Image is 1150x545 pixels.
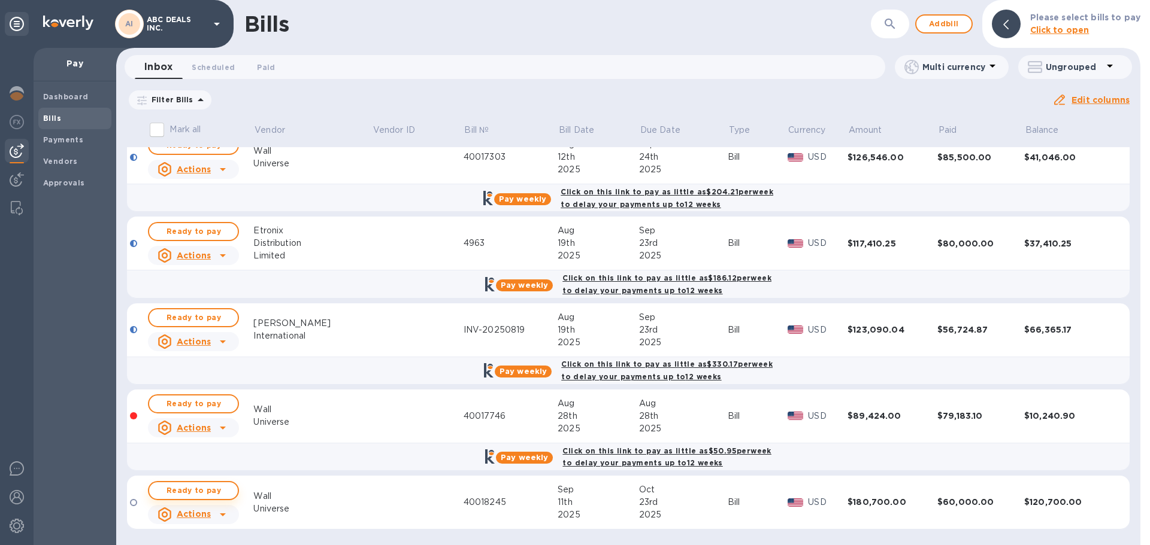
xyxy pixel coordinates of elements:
img: USD [788,498,804,507]
p: USD [808,496,848,509]
div: Bill [728,324,788,336]
div: 23rd [639,324,728,336]
p: Paid [939,124,957,136]
div: 2025 [558,336,639,349]
button: Ready to pay [148,481,239,500]
span: Ready to pay [159,224,228,239]
div: $80,000.00 [937,238,1024,249]
div: Oct [639,483,728,496]
div: Aug [558,311,639,324]
div: 28th [639,410,728,422]
div: Sep [639,311,728,324]
div: Aug [558,397,639,410]
div: 23rd [639,237,728,249]
div: Bill [728,496,788,509]
b: AI [125,19,134,28]
div: Bill [728,151,788,163]
b: Dashboard [43,92,89,101]
div: Etronix [253,224,372,237]
img: USD [788,153,804,162]
p: Amount [849,124,882,136]
p: USD [808,410,848,422]
b: Vendors [43,157,78,166]
button: Ready to pay [148,222,239,241]
span: Add bill [926,17,962,31]
div: 2025 [639,422,728,435]
div: Universe [253,503,372,515]
span: Inbox [144,59,172,75]
div: 2025 [639,249,728,262]
div: $37,410.25 [1024,238,1115,249]
div: $41,046.00 [1024,151,1115,163]
div: Aug [639,397,728,410]
b: Click on this link to pay as little as $330.17 per week to delay your payments up to 12 weeks [561,360,773,381]
div: $56,724.87 [937,324,1024,336]
div: Distribution [253,237,372,249]
span: Paid [257,61,275,74]
span: Scheduled [192,61,235,74]
p: Bill Date [559,124,594,136]
button: Ready to pay [148,308,239,327]
img: USD [788,325,804,334]
span: Ready to pay [159,483,228,498]
div: 2025 [558,509,639,521]
div: Wall [253,490,372,503]
b: Approvals [43,178,85,187]
b: Please select bills to pay [1030,13,1140,22]
div: Bill [728,237,788,249]
b: Click on this link to pay as little as $50.95 per week to delay your payments up to 12 weeks [562,446,771,468]
b: Pay weekly [499,194,546,203]
p: Filter Bills [147,95,193,105]
div: $60,000.00 [937,496,1024,508]
p: Currency [788,124,825,136]
div: 12th [558,151,639,163]
div: Universe [253,157,372,170]
div: 23rd [639,496,728,509]
u: Actions [177,509,211,519]
b: Click to open [1030,25,1090,35]
p: Vendor ID [373,124,415,136]
div: Wall [253,403,372,416]
div: Sep [558,483,639,496]
p: USD [808,237,848,249]
span: Balance [1025,124,1075,136]
div: $66,365.17 [1024,324,1115,336]
div: Sep [639,224,728,237]
div: 2025 [639,163,728,176]
button: Addbill [915,14,973,34]
u: Edit columns [1072,95,1130,105]
h1: Bills [244,11,289,36]
p: Due Date [640,124,680,136]
div: 40017303 [464,151,558,163]
span: Ready to pay [159,310,228,325]
div: 28th [558,410,639,422]
span: Type [729,124,766,136]
img: Logo [43,16,93,30]
b: Pay weekly [500,367,547,376]
b: Click on this link to pay as little as $186.12 per week to delay your payments up to 12 weeks [562,273,771,295]
u: Actions [177,251,211,260]
p: Vendor [255,124,285,136]
span: Due Date [640,124,696,136]
div: Bill [728,410,788,422]
div: 19th [558,324,639,336]
p: Type [729,124,750,136]
div: $89,424.00 [848,410,937,422]
p: Balance [1025,124,1059,136]
div: INV-20250819 [464,324,558,336]
p: USD [808,151,848,163]
div: International [253,330,372,342]
div: 11th [558,496,639,509]
div: 2025 [639,336,728,349]
div: $85,500.00 [937,151,1024,163]
p: Mark all [170,123,201,136]
img: USD [788,412,804,420]
div: $180,700.00 [848,496,937,508]
div: $126,546.00 [848,151,937,163]
p: Pay [43,57,107,69]
div: [PERSON_NAME] [253,317,372,330]
img: Foreign exchange [10,115,24,129]
div: 40017746 [464,410,558,422]
span: Amount [849,124,898,136]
